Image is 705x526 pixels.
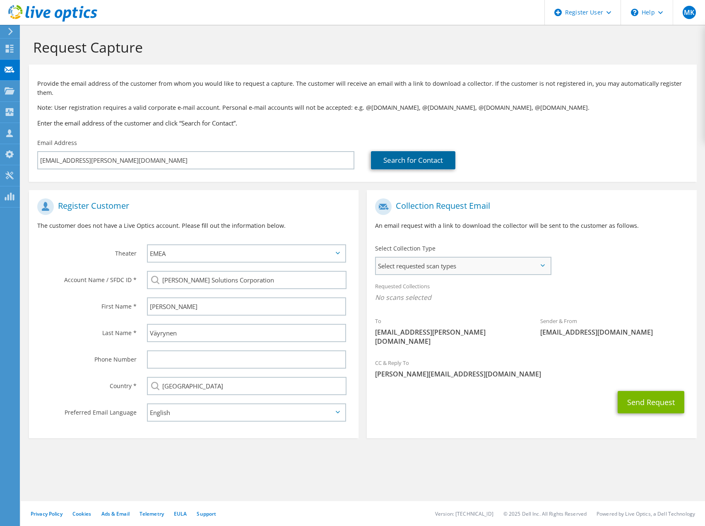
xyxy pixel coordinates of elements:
[37,271,137,284] label: Account Name / SFDC ID *
[435,510,493,517] li: Version: [TECHNICAL_ID]
[140,510,164,517] a: Telemetry
[101,510,130,517] a: Ads & Email
[375,369,688,379] span: [PERSON_NAME][EMAIL_ADDRESS][DOMAIN_NAME]
[37,139,77,147] label: Email Address
[37,118,688,128] h3: Enter the email address of the customer and click “Search for Contact”.
[375,198,684,215] h1: Collection Request Email
[37,244,137,258] label: Theater
[37,403,137,417] label: Preferred Email Language
[375,244,436,253] label: Select Collection Type
[37,103,688,112] p: Note: User registration requires a valid corporate e-mail account. Personal e-mail accounts will ...
[33,39,688,56] h1: Request Capture
[367,354,696,383] div: CC & Reply To
[197,510,216,517] a: Support
[72,510,91,517] a: Cookies
[503,510,587,517] li: © 2025 Dell Inc. All Rights Reserved
[174,510,187,517] a: EULA
[371,151,455,169] a: Search for Contact
[37,350,137,364] label: Phone Number
[631,9,638,16] svg: \n
[375,221,688,230] p: An email request with a link to download the collector will be sent to the customer as follows.
[683,6,696,19] span: MK
[367,277,696,308] div: Requested Collections
[37,221,350,230] p: The customer does not have a Live Optics account. Please fill out the information below.
[376,258,550,274] span: Select requested scan types
[375,328,523,346] span: [EMAIL_ADDRESS][PERSON_NAME][DOMAIN_NAME]
[37,377,137,390] label: Country *
[367,312,532,350] div: To
[37,79,688,97] p: Provide the email address of the customer from whom you would like to request a capture. The cust...
[597,510,695,517] li: Powered by Live Optics, a Dell Technology
[37,324,137,337] label: Last Name *
[37,198,346,215] h1: Register Customer
[532,312,697,341] div: Sender & From
[375,293,688,302] span: No scans selected
[618,391,684,413] button: Send Request
[31,510,63,517] a: Privacy Policy
[540,328,688,337] span: [EMAIL_ADDRESS][DOMAIN_NAME]
[37,297,137,311] label: First Name *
